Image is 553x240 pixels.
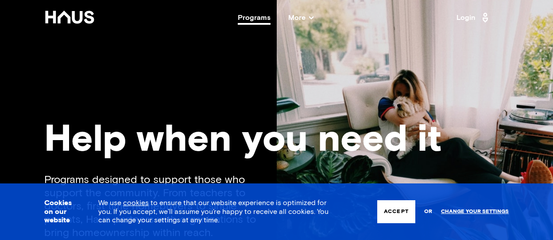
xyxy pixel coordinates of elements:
a: cookies [123,199,149,206]
div: Programs designed to support those who support the community. From teachers to doctors, first tim... [44,173,277,240]
span: We use to ensure that our website experience is optimized for you. If you accept, we’ll assume yo... [98,199,329,223]
span: More [288,14,313,21]
a: Programs [238,14,271,21]
a: Login [456,11,491,25]
div: Help when you need it [44,122,509,159]
span: or [424,204,432,220]
h3: Cookies on our website [44,199,76,225]
a: Change your settings [441,209,509,215]
button: Accept [377,200,415,223]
